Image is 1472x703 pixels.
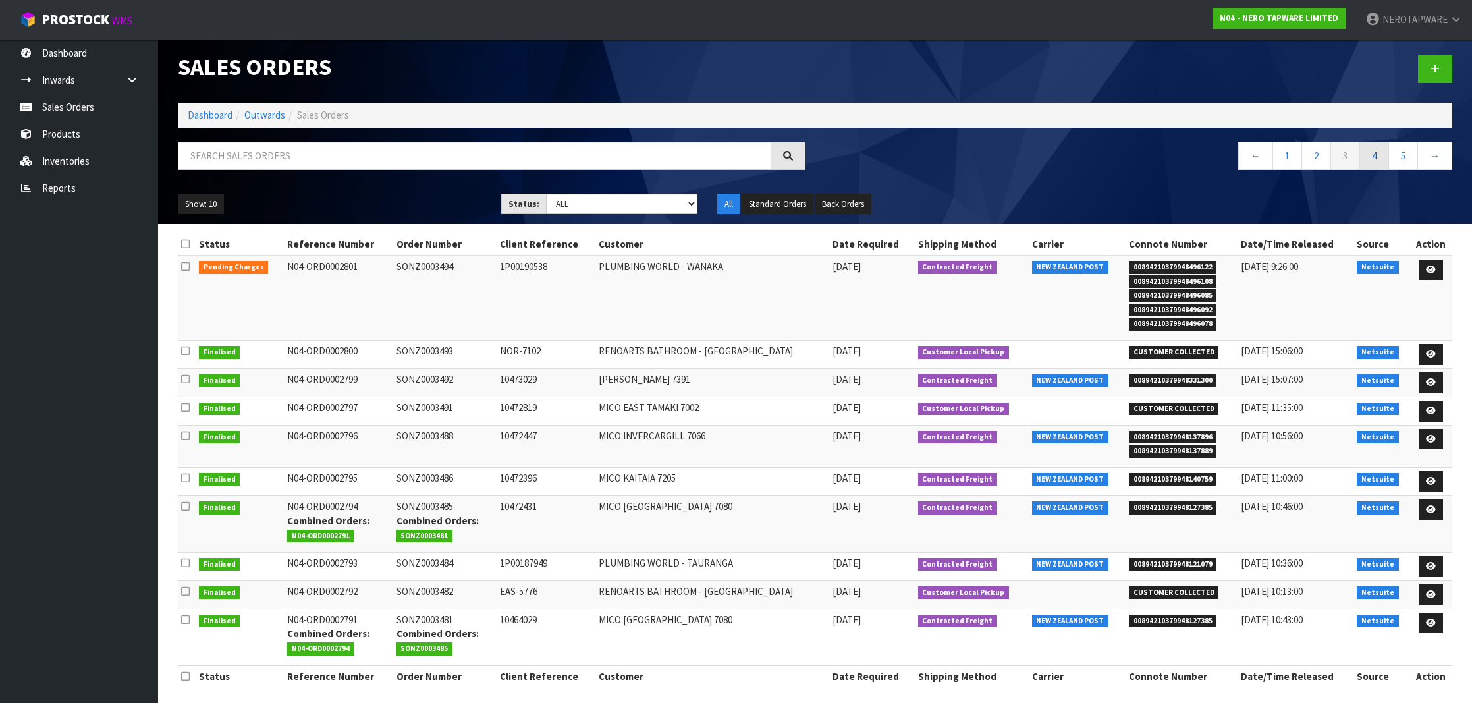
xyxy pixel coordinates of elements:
span: NEW ZEALAND POST [1032,558,1109,571]
span: 00894210379948121079 [1129,558,1217,571]
span: Finalised [199,501,240,515]
span: [DATE] [832,401,861,414]
td: SONZ0003481 [393,609,497,665]
span: 00894210379948137889 [1129,445,1217,458]
span: Finalised [199,346,240,359]
span: NEW ZEALAND POST [1032,261,1109,274]
td: 10472447 [497,425,595,467]
span: Pending Charges [199,261,269,274]
th: Customer [595,234,829,255]
span: N04-ORD0002791 [287,530,354,543]
td: N04-ORD0002799 [284,369,393,397]
td: 1P00187949 [497,553,595,581]
a: 2 [1301,142,1331,170]
td: NOR-7102 [497,341,595,369]
span: Finalised [199,586,240,600]
span: NEW ZEALAND POST [1032,431,1109,444]
td: N04-ORD0002801 [284,256,393,341]
span: Netsuite [1357,346,1399,359]
span: Finalised [199,431,240,444]
span: SONZ0003481 [396,530,453,543]
td: 10472431 [497,496,595,553]
span: 00894210379948331300 [1129,374,1217,387]
span: Finalised [199,374,240,387]
td: MICO [GEOGRAPHIC_DATA] 7080 [595,496,829,553]
span: 00894210379948127385 [1129,615,1217,628]
td: N04-ORD0002796 [284,425,393,467]
span: Contracted Freight [918,261,998,274]
td: N04-ORD0002794 [284,496,393,553]
th: Action [1410,665,1452,687]
nav: Page navigation [825,142,1453,174]
span: [DATE] [832,500,861,513]
th: Customer [595,665,829,687]
span: Contracted Freight [918,558,998,571]
td: SONZ0003491 [393,397,497,426]
th: Action [1410,234,1452,255]
th: Carrier [1029,234,1126,255]
td: SONZ0003485 [393,496,497,553]
span: Finalised [199,473,240,486]
th: Date/Time Released [1238,665,1353,687]
th: Client Reference [497,665,595,687]
td: MICO EAST TAMAKI 7002 [595,397,829,426]
span: [DATE] [832,613,861,626]
span: Netsuite [1357,586,1399,600]
h1: Sales Orders [178,55,805,80]
td: [PERSON_NAME] 7391 [595,369,829,397]
span: Netsuite [1357,558,1399,571]
td: SONZ0003493 [393,341,497,369]
strong: Combined Orders: [396,515,479,527]
th: Order Number [393,665,497,687]
span: NEW ZEALAND POST [1032,374,1109,387]
a: 3 [1330,142,1360,170]
span: Finalised [199,403,240,416]
span: N04-ORD0002794 [287,642,354,656]
span: Contracted Freight [918,473,998,486]
td: N04-ORD0002797 [284,397,393,426]
th: Reference Number [284,665,393,687]
span: NEW ZEALAND POST [1032,615,1109,628]
span: Contracted Freight [918,501,998,515]
td: N04-ORD0002793 [284,553,393,581]
span: [DATE] 15:06:00 [1241,345,1303,357]
a: Outwards [244,109,285,121]
small: WMS [112,14,132,27]
td: 10472396 [497,468,595,496]
span: ProStock [42,11,109,28]
th: Connote Number [1126,665,1238,687]
span: Contracted Freight [918,615,998,628]
button: Standard Orders [742,194,813,215]
a: 1 [1272,142,1302,170]
span: [DATE] [832,260,861,273]
span: [DATE] 10:36:00 [1241,557,1303,569]
span: NEW ZEALAND POST [1032,473,1109,486]
th: Client Reference [497,234,595,255]
span: Contracted Freight [918,374,998,387]
span: SONZ0003485 [396,642,453,656]
span: 00894210379948496108 [1129,275,1217,289]
span: Netsuite [1357,374,1399,387]
span: [DATE] 10:43:00 [1241,613,1303,626]
span: 00894210379948496122 [1129,261,1217,274]
span: [DATE] 15:07:00 [1241,373,1303,385]
span: 00894210379948140759 [1129,473,1217,486]
a: ← [1238,142,1273,170]
span: Customer Local Pickup [918,403,1010,416]
span: [DATE] 10:46:00 [1241,500,1303,513]
a: → [1417,142,1452,170]
span: NEW ZEALAND POST [1032,501,1109,515]
span: [DATE] [832,373,861,385]
th: Shipping Method [915,234,1029,255]
td: N04-ORD0002795 [284,468,393,496]
td: MICO [GEOGRAPHIC_DATA] 7080 [595,609,829,665]
a: 5 [1388,142,1418,170]
td: MICO INVERCARGILL 7066 [595,425,829,467]
th: Status [196,234,285,255]
span: [DATE] 9:26:00 [1241,260,1298,273]
span: [DATE] [832,557,861,569]
span: CUSTOMER COLLECTED [1129,403,1219,416]
span: Netsuite [1357,473,1399,486]
th: Date Required [829,234,914,255]
strong: N04 - NERO TAPWARE LIMITED [1220,13,1338,24]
